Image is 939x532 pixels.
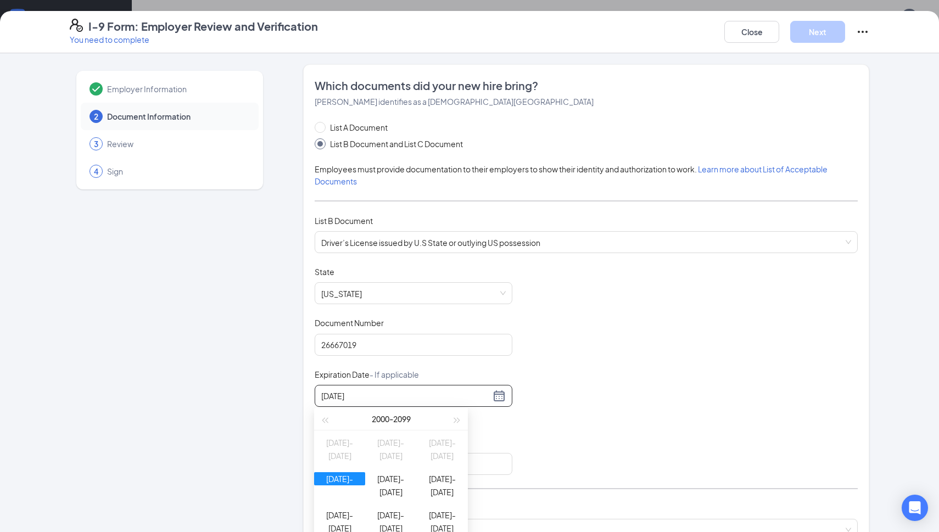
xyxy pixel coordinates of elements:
[94,166,98,177] span: 4
[107,111,248,122] span: Document Information
[365,472,416,485] div: [DATE]-[DATE]
[94,111,98,122] span: 2
[321,390,490,402] input: Select expiration date
[331,408,451,430] div: 2000 - 2099
[370,369,419,379] span: - If applicable
[70,19,83,32] svg: FormI9EVerifyIcon
[107,166,248,177] span: Sign
[365,508,416,522] div: [DATE]-[DATE]
[88,19,318,34] h4: I-9 Form: Employer Review and Verification
[417,472,468,485] div: [DATE]-[DATE]
[326,121,392,133] span: List A Document
[321,283,506,304] span: Texas
[314,508,365,522] div: [DATE]-[DATE]
[790,21,845,43] button: Next
[315,266,334,277] span: State
[856,25,869,38] svg: Ellipses
[315,164,828,186] span: Employees must provide documentation to their employers to show their identity and authorization ...
[70,34,318,45] p: You need to complete
[107,138,248,149] span: Review
[321,232,851,253] span: Driver’s License issued by U.S State or outlying US possession
[902,495,928,521] div: Open Intercom Messenger
[326,138,467,150] span: List B Document and List C Document
[315,369,419,380] span: Expiration Date
[90,82,103,96] svg: Checkmark
[315,317,384,328] span: Document Number
[94,138,98,149] span: 3
[315,78,858,93] span: Which documents did your new hire bring?
[315,216,373,226] span: List B Document
[724,21,779,43] button: Close
[107,83,248,94] span: Employer Information
[315,97,594,107] span: [PERSON_NAME] identifies as a [DEMOGRAPHIC_DATA][GEOGRAPHIC_DATA]
[314,472,365,485] div: [DATE]-[DATE]
[417,508,468,522] div: [DATE]-[DATE]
